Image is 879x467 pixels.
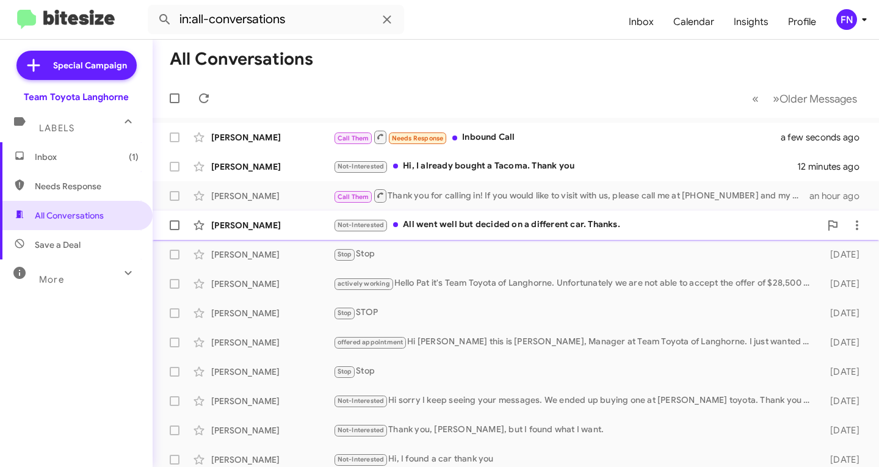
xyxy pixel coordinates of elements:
div: [PERSON_NAME] [211,307,333,319]
span: « [752,91,759,106]
span: Needs Response [35,180,139,192]
div: [PERSON_NAME] [211,395,333,407]
div: Stop [333,247,816,261]
span: More [39,274,64,285]
div: 12 minutes ago [797,161,869,173]
button: FN [826,9,866,30]
div: [DATE] [816,395,869,407]
span: Not-Interested [338,426,385,434]
div: [DATE] [816,336,869,349]
div: [DATE] [816,307,869,319]
span: Older Messages [780,92,857,106]
div: [DATE] [816,248,869,261]
span: Call Them [338,134,369,142]
div: STOP [333,306,816,320]
div: a few seconds ago [796,131,869,143]
div: [DATE] [816,424,869,436]
div: Hi, I already bought a Tacoma. Thank you [333,159,797,173]
span: (1) [129,151,139,163]
div: [PERSON_NAME] [211,248,333,261]
span: Call Them [338,193,369,201]
span: Not-Interested [338,397,385,405]
div: [DATE] [816,366,869,378]
div: [PERSON_NAME] [211,454,333,466]
div: Hi, I found a car thank you [333,452,816,466]
div: [PERSON_NAME] [211,366,333,378]
div: [PERSON_NAME] [211,190,333,202]
nav: Page navigation example [745,86,864,111]
a: Inbox [619,4,664,40]
span: Not-Interested [338,455,385,463]
a: Special Campaign [16,51,137,80]
a: Profile [778,4,826,40]
div: an hour ago [809,190,869,202]
a: Calendar [664,4,724,40]
span: Special Campaign [53,59,127,71]
div: Hi sorry I keep seeing your messages. We ended up buying one at [PERSON_NAME] toyota. Thank you f... [333,394,816,408]
span: offered appointment [338,338,403,346]
span: Stop [338,250,352,258]
div: Thank you for calling in! If you would like to visit with us, please call me at [PHONE_NUMBER] an... [333,188,809,203]
div: Hello Pat it's Team Toyota of Langhorne. Unfortunately we are not able to accept the offer of $28... [333,277,816,291]
h1: All Conversations [170,49,313,69]
span: actively working [338,280,390,288]
button: Next [765,86,864,111]
a: Insights [724,4,778,40]
div: All went well but decided on a different car. Thanks. [333,218,820,232]
span: Not-Interested [338,162,385,170]
div: FN [836,9,857,30]
span: Labels [39,123,74,134]
div: Stop [333,364,816,378]
div: [PERSON_NAME] [211,336,333,349]
div: Team Toyota Langhorne [24,91,129,103]
span: Not-Interested [338,221,385,229]
span: All Conversations [35,209,104,222]
span: Save a Deal [35,239,81,251]
span: Stop [338,367,352,375]
span: Needs Response [392,134,444,142]
div: [DATE] [816,278,869,290]
div: Hi [PERSON_NAME] this is [PERSON_NAME], Manager at Team Toyota of Langhorne. I just wanted to che... [333,335,816,349]
div: Inbound Call [333,129,796,145]
span: Inbox [35,151,139,163]
div: [PERSON_NAME] [211,161,333,173]
span: Stop [338,309,352,317]
button: Previous [745,86,766,111]
div: [PERSON_NAME] [211,424,333,436]
div: Thank you, [PERSON_NAME], but I found what I want. [333,423,816,437]
input: Search [148,5,404,34]
span: » [773,91,780,106]
div: [DATE] [816,454,869,466]
div: [PERSON_NAME] [211,219,333,231]
div: [PERSON_NAME] [211,131,333,143]
div: [PERSON_NAME] [211,278,333,290]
